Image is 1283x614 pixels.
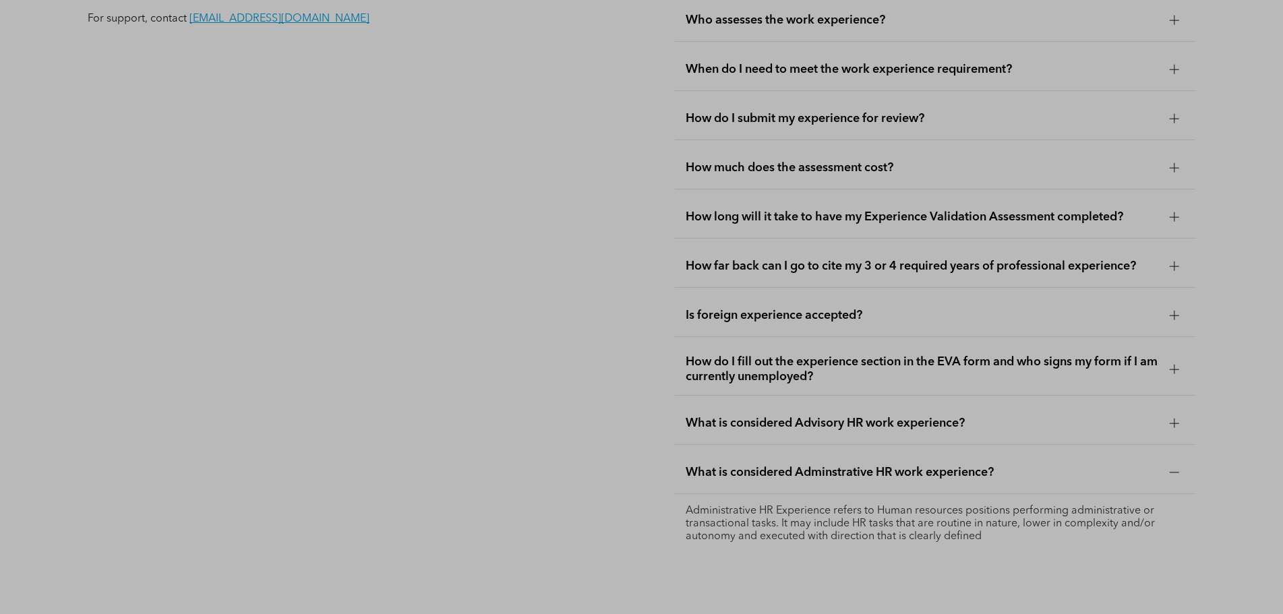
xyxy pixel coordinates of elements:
[686,62,1159,77] span: When do I need to meet the work experience requirement?
[686,160,1159,175] span: How much does the assessment cost?
[686,13,1159,28] span: Who assesses the work experience?
[686,308,1159,323] span: Is foreign experience accepted?
[686,465,1159,480] span: What is considered Adminstrative HR work experience?
[686,259,1159,274] span: How far back can I go to cite my 3 or 4 required years of professional experience?
[686,416,1159,431] span: What is considered Advisory HR work experience?
[88,13,187,24] span: For support, contact
[686,111,1159,126] span: How do I submit my experience for review?
[686,505,1185,543] p: Administrative HR Experience refers to Human resources positions performing administrative or tra...
[189,13,369,24] a: [EMAIL_ADDRESS][DOMAIN_NAME]
[686,355,1159,384] span: How do I fill out the experience section in the EVA form and who signs my form if I am currently ...
[686,210,1159,224] span: How long will it take to have my Experience Validation Assessment completed?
